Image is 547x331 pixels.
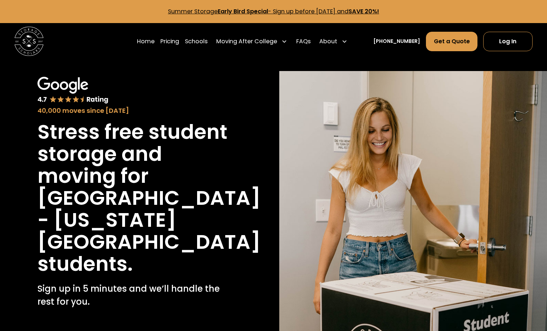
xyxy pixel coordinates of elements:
[37,253,133,275] h1: students.
[37,121,230,187] h1: Stress free student storage and moving for
[483,32,533,51] a: Log In
[168,7,379,16] a: Summer StorageEarly Bird Special- Sign up before [DATE] andSAVE 20%!
[426,32,477,51] a: Get a Quote
[348,7,379,16] strong: SAVE 20%!
[296,31,311,52] a: FAQs
[37,77,108,104] img: Google 4.7 star rating
[185,31,208,52] a: Schools
[37,187,261,253] h1: [GEOGRAPHIC_DATA] - [US_STATE][GEOGRAPHIC_DATA]
[216,37,277,46] div: Moving After College
[14,27,44,56] img: Storage Scholars main logo
[218,7,268,16] strong: Early Bird Special
[373,37,420,45] a: [PHONE_NUMBER]
[137,31,155,52] a: Home
[37,282,230,308] p: Sign up in 5 minutes and we’ll handle the rest for you.
[37,106,230,115] div: 40,000 moves since [DATE]
[160,31,179,52] a: Pricing
[319,37,337,46] div: About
